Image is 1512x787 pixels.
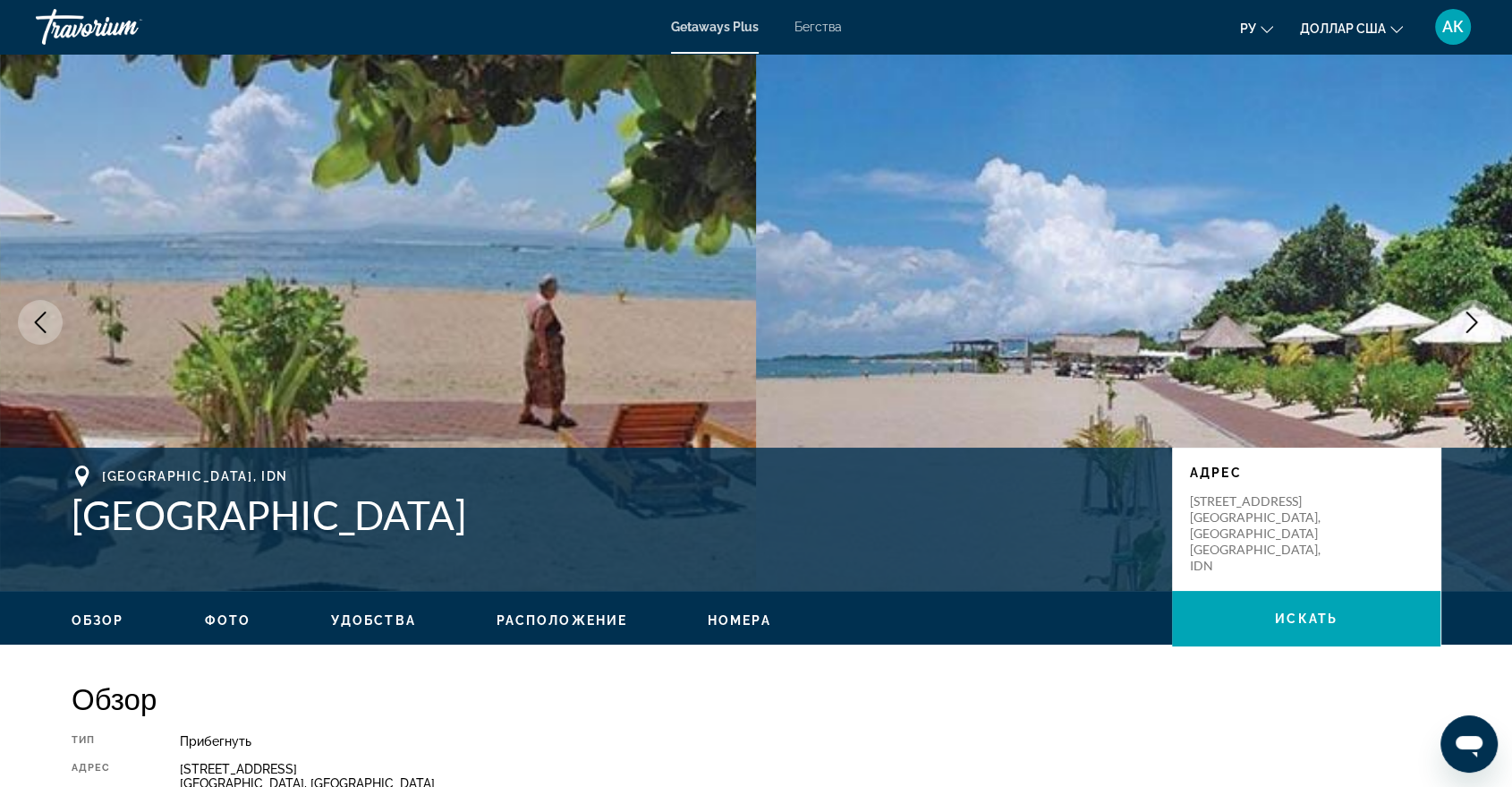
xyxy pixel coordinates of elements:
[72,612,124,629] button: Обзор
[497,613,627,628] span: Расположение
[205,612,251,629] button: Фото
[18,300,63,345] button: Previous image
[1275,612,1338,626] span: искать
[1240,15,1273,41] button: Изменить язык
[1172,591,1440,646] button: искать
[1240,21,1256,36] font: ру
[36,4,215,50] a: Травориум
[72,734,135,749] div: Тип
[1190,493,1333,574] p: [STREET_ADDRESS] [GEOGRAPHIC_DATA], [GEOGRAPHIC_DATA] [GEOGRAPHIC_DATA], IDN
[205,613,251,628] span: Фото
[794,20,842,34] a: Бегства
[708,612,771,629] button: Номера
[1442,17,1464,36] font: АК
[671,20,759,34] a: Getaways Plus
[1430,8,1476,46] button: Меню пользователя
[497,612,627,629] button: Расположение
[708,613,771,628] span: Номера
[1300,21,1386,36] font: доллар США
[72,680,1440,716] h2: Обзор
[180,734,1440,749] div: Прибегнуть
[1190,466,1423,480] p: Адрес
[1440,715,1498,773] iframe: Кнопка запуска окна обмена сообщениями
[72,613,124,628] span: Обзор
[72,492,1154,538] h1: [GEOGRAPHIC_DATA]
[1300,15,1403,41] button: Изменить валюту
[102,469,288,483] span: [GEOGRAPHIC_DATA], IDN
[331,613,416,628] span: Удобства
[1449,300,1494,345] button: Next image
[331,612,416,629] button: Удобства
